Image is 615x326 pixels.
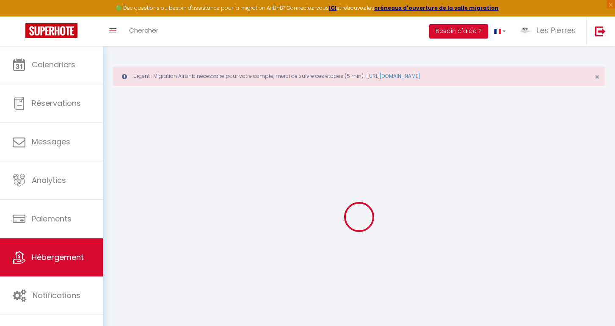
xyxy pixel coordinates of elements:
[32,98,81,108] span: Réservations
[33,290,80,301] span: Notifications
[32,59,75,70] span: Calendriers
[32,136,70,147] span: Messages
[7,3,32,29] button: Ouvrir le widget de chat LiveChat
[329,4,336,11] a: ICI
[32,213,72,224] span: Paiements
[32,252,84,262] span: Hébergement
[595,72,599,82] span: ×
[512,17,586,46] a: ... Les Pierres
[537,25,576,36] span: Les Pierres
[113,66,605,86] div: Urgent : Migration Airbnb nécessaire pour votre compte, merci de suivre ces étapes (5 min) -
[595,26,606,36] img: logout
[367,72,420,80] a: [URL][DOMAIN_NAME]
[374,4,499,11] a: créneaux d'ouverture de la salle migration
[518,24,531,37] img: ...
[429,24,488,39] button: Besoin d'aide ?
[25,23,77,38] img: Super Booking
[32,175,66,185] span: Analytics
[123,17,165,46] a: Chercher
[129,26,158,35] span: Chercher
[595,73,599,81] button: Close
